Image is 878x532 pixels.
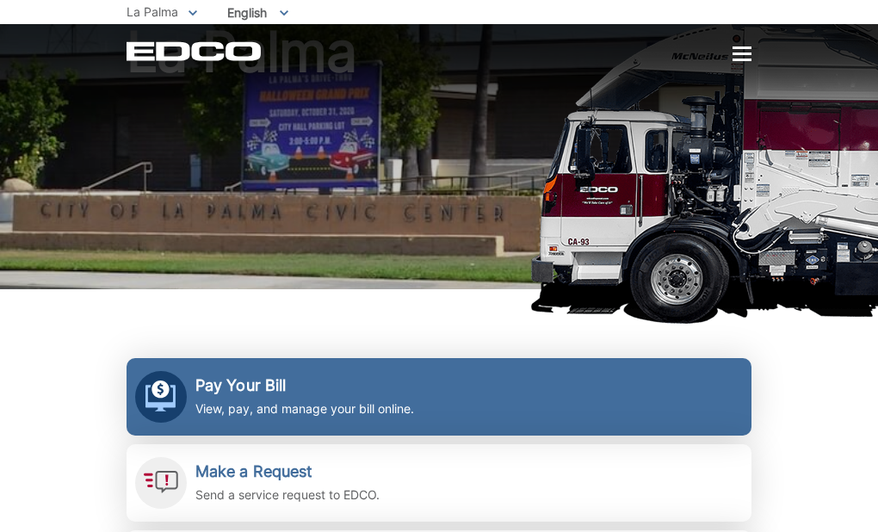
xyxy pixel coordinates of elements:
[127,4,178,19] span: La Palma
[127,24,751,297] h1: La Palma
[127,444,751,522] a: Make a Request Send a service request to EDCO.
[195,486,380,504] p: Send a service request to EDCO.
[195,462,380,481] h2: Make a Request
[127,41,263,61] a: EDCD logo. Return to the homepage.
[195,399,414,418] p: View, pay, and manage your bill online.
[195,376,414,395] h2: Pay Your Bill
[127,358,751,436] a: Pay Your Bill View, pay, and manage your bill online.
